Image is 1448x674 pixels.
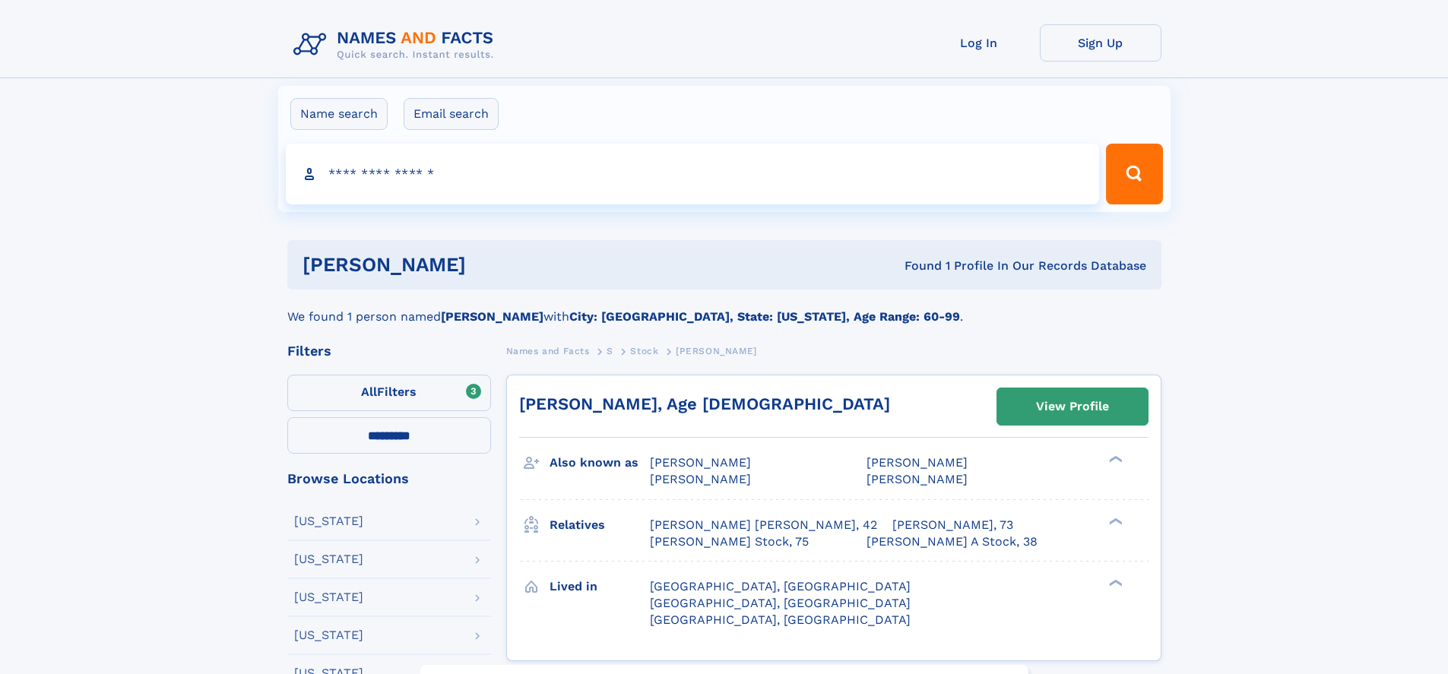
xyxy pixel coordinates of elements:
h3: Lived in [550,574,650,600]
span: S [607,346,613,356]
h3: Also known as [550,450,650,476]
a: [PERSON_NAME] A Stock, 38 [867,533,1038,550]
h1: [PERSON_NAME] [303,255,686,274]
div: View Profile [1036,389,1109,424]
input: search input [286,144,1100,204]
span: [GEOGRAPHIC_DATA], [GEOGRAPHIC_DATA] [650,612,911,627]
a: Log In [918,24,1040,62]
a: [PERSON_NAME] [PERSON_NAME], 42 [650,517,877,533]
div: ❯ [1105,454,1123,464]
div: We found 1 person named with . [287,290,1161,326]
div: Found 1 Profile In Our Records Database [685,258,1146,274]
img: Logo Names and Facts [287,24,506,65]
a: [PERSON_NAME] Stock, 75 [650,533,809,550]
span: All [361,384,377,399]
div: ❯ [1105,577,1123,587]
a: View Profile [997,388,1148,425]
div: [US_STATE] [294,553,363,565]
label: Email search [404,98,499,130]
a: Stock [630,341,658,360]
b: City: [GEOGRAPHIC_DATA], State: [US_STATE], Age Range: 60-99 [569,309,960,324]
span: [GEOGRAPHIC_DATA], [GEOGRAPHIC_DATA] [650,596,911,610]
label: Filters [287,375,491,411]
div: [US_STATE] [294,629,363,641]
span: [GEOGRAPHIC_DATA], [GEOGRAPHIC_DATA] [650,579,911,593]
a: Names and Facts [506,341,590,360]
a: Sign Up [1040,24,1161,62]
span: [PERSON_NAME] [650,472,751,486]
h3: Relatives [550,512,650,538]
b: [PERSON_NAME] [441,309,543,324]
div: Filters [287,344,491,358]
span: [PERSON_NAME] [676,346,757,356]
a: S [607,341,613,360]
a: [PERSON_NAME], Age [DEMOGRAPHIC_DATA] [519,394,890,413]
a: [PERSON_NAME], 73 [892,517,1013,533]
button: Search Button [1106,144,1162,204]
div: Browse Locations [287,472,491,486]
div: [US_STATE] [294,591,363,603]
span: Stock [630,346,658,356]
span: [PERSON_NAME] [650,455,751,470]
label: Name search [290,98,388,130]
span: [PERSON_NAME] [867,455,968,470]
div: ❯ [1105,516,1123,526]
div: [US_STATE] [294,515,363,527]
span: [PERSON_NAME] [867,472,968,486]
